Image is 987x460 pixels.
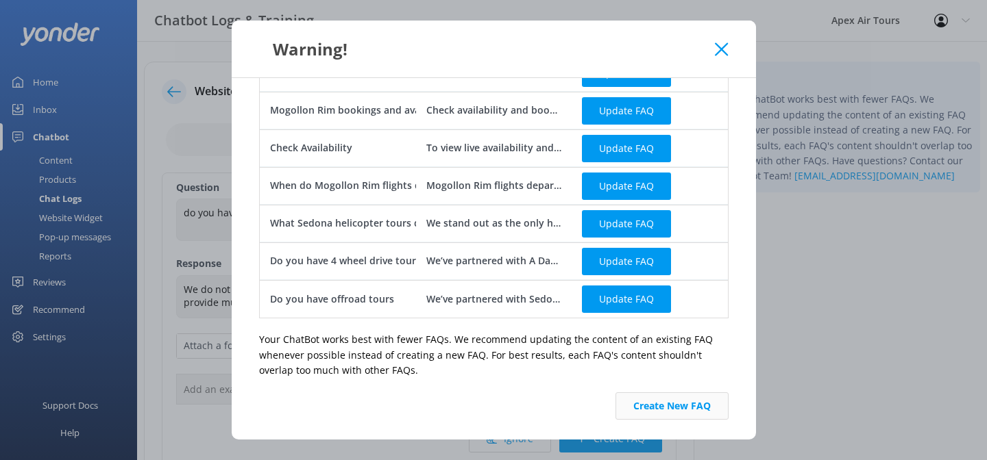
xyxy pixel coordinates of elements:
[270,216,472,231] div: What Sedona helicopter tours do you offer
[259,280,729,318] div: row
[582,285,671,313] button: Update FAQ
[582,135,671,162] button: Update FAQ
[270,141,352,156] div: Check Availability
[426,254,561,269] div: We’ve partnered with A Day in the West to offer thrilling Jeep tours through [PERSON_NAME]’s rugg...
[270,103,455,118] div: Mogollon Rim bookings and availability
[259,129,729,167] div: row
[259,167,729,205] div: row
[616,392,729,420] button: Create New FAQ
[426,179,561,194] div: Mogollon Rim flights depart every 10 minutes from 9:00 AM to sunset, offering plenty of chances t...
[259,38,716,60] div: Warning!
[426,103,561,118] div: Check availability and book your Mogollon Rim Day or Sunset flight online at [URL][DOMAIN_NAME].
[270,292,394,307] div: Do you have offroad tours
[259,92,729,129] div: row
[270,179,446,194] div: When do Mogollon Rim flights depart
[582,210,671,238] button: Update FAQ
[426,216,561,231] div: We stand out as the only helicopter tour company in [GEOGRAPHIC_DATA] with six forward-facing sea...
[259,332,729,378] p: Your ChatBot works best with fewer FAQs. We recommend updating the content of an existing FAQ whe...
[426,292,561,307] div: We’ve partnered with Sedona Offroad Adventures to offer exciting off-road tours. Take on the [PER...
[426,141,561,156] div: To view live availability and book your flight, click [URL][DOMAIN_NAME]
[259,242,729,280] div: row
[582,172,671,200] button: Update FAQ
[715,42,728,56] button: Close
[582,248,671,275] button: Update FAQ
[582,97,671,125] button: Update FAQ
[270,254,421,269] div: Do you have 4 wheel drive tours
[259,205,729,242] div: row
